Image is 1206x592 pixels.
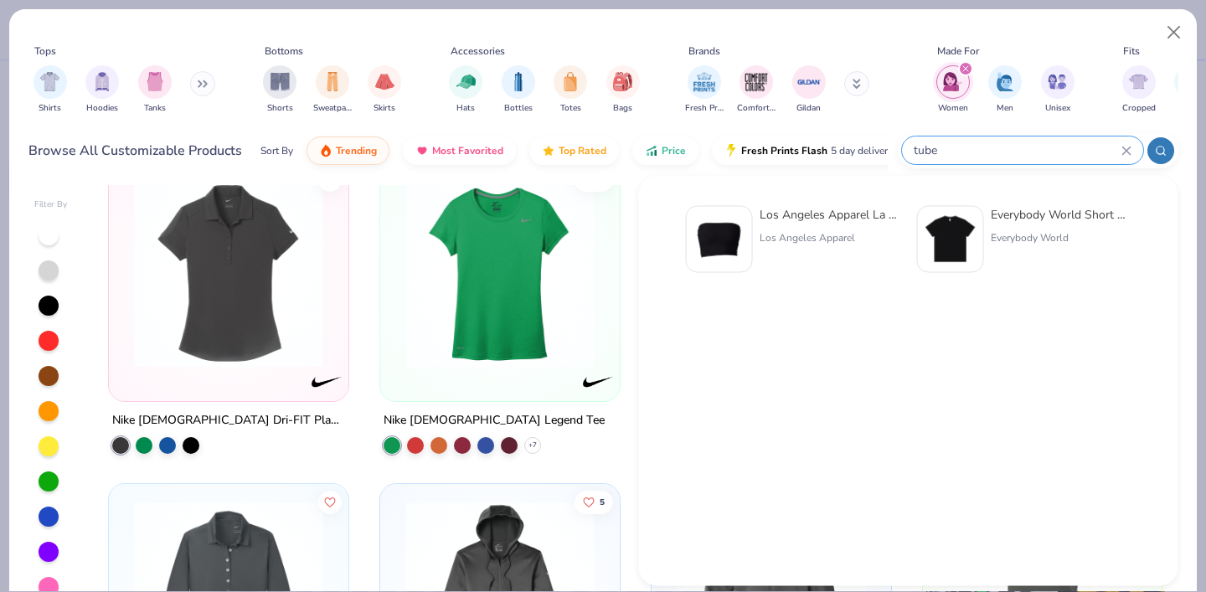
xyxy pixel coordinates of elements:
[40,72,59,91] img: Shirts Image
[34,44,56,59] div: Tops
[504,102,533,115] span: Bottles
[319,490,343,513] button: Like
[319,144,332,157] img: trending.gif
[502,65,535,115] div: filter for Bottles
[943,72,962,91] img: Women Image
[712,136,905,165] button: Fresh Prints Flash5 day delivery
[375,72,394,91] img: Skirts Image
[263,65,296,115] button: filter button
[403,136,516,165] button: Most Favorited
[912,141,1121,160] input: Try "T-Shirt"
[415,144,429,157] img: most_fav.gif
[502,65,535,115] button: filter button
[737,65,776,115] button: filter button
[1122,102,1156,115] span: Cropped
[1041,65,1075,115] div: filter for Unisex
[741,144,827,157] span: Fresh Prints Flash
[662,144,686,157] span: Price
[561,72,580,91] img: Totes Image
[263,65,296,115] div: filter for Shorts
[368,65,401,115] div: filter for Skirts
[33,65,67,115] button: filter button
[632,136,698,165] button: Price
[603,178,809,368] img: 97058273-1360-4376-b47e-11952d3a27f4
[144,102,166,115] span: Tanks
[831,142,893,161] span: 5 day delivery
[600,497,605,506] span: 5
[456,72,476,91] img: Hats Image
[792,65,826,115] div: filter for Gildan
[34,198,68,211] div: Filter By
[397,178,603,368] img: dff5eb57-6439-465c-84e1-d55040b1830b
[988,65,1022,115] div: filter for Men
[1041,65,1075,115] button: filter button
[997,102,1013,115] span: Men
[988,65,1022,115] button: filter button
[313,65,352,115] button: filter button
[554,65,587,115] div: filter for Totes
[996,72,1014,91] img: Men Image
[1129,72,1148,91] img: Cropped Image
[1045,102,1070,115] span: Unisex
[33,65,67,115] div: filter for Shirts
[126,178,332,368] img: 4af326c2-cfae-42f3-8f0f-739336ac8b9f
[1122,65,1156,115] div: filter for Cropped
[744,69,769,95] img: Comfort Colors Image
[606,65,640,115] button: filter button
[449,65,482,115] div: filter for Hats
[760,230,900,245] div: Los Angeles Apparel
[613,72,631,91] img: Bags Image
[925,214,977,265] img: b2b54801-ba67-4d01-aac3-e709807d604d
[938,102,968,115] span: Women
[384,410,605,431] div: Nike [DEMOGRAPHIC_DATA] Legend Tee
[1122,65,1156,115] button: filter button
[737,65,776,115] div: filter for Comfort Colors
[1158,17,1190,49] button: Close
[313,65,352,115] div: filter for Sweatpants
[146,72,164,91] img: Tanks Image
[575,490,613,513] button: Like
[560,102,581,115] span: Totes
[575,167,613,191] button: Like
[310,365,343,399] img: Nike logo
[528,440,537,450] span: + 7
[792,65,826,115] button: filter button
[86,102,118,115] span: Hoodies
[606,65,640,115] div: filter for Bags
[323,72,342,91] img: Sweatpants Image
[1123,44,1140,59] div: Fits
[692,69,717,95] img: Fresh Prints Image
[796,69,822,95] img: Gildan Image
[319,167,343,191] button: Like
[724,144,738,157] img: flash.gif
[451,44,505,59] div: Accessories
[336,144,377,157] span: Trending
[1048,72,1067,91] img: Unisex Image
[991,230,1131,245] div: Everybody World
[85,65,119,115] div: filter for Hoodies
[271,72,290,91] img: Shorts Image
[93,72,111,91] img: Hoodies Image
[267,102,293,115] span: Shorts
[368,65,401,115] button: filter button
[936,65,970,115] div: filter for Women
[693,214,745,265] img: c563308f-6db9-40a3-8a7e-5898e6fd50fb
[313,102,352,115] span: Sweatpants
[542,144,555,157] img: TopRated.gif
[260,143,293,158] div: Sort By
[937,44,979,59] div: Made For
[265,44,303,59] div: Bottoms
[688,44,720,59] div: Brands
[456,102,475,115] span: Hats
[374,102,395,115] span: Skirts
[529,136,619,165] button: Top Rated
[85,65,119,115] button: filter button
[432,144,503,157] span: Most Favorited
[449,65,482,115] button: filter button
[112,410,345,431] div: Nike [DEMOGRAPHIC_DATA] Dri-FIT Players Modern Fit Polo
[138,65,172,115] div: filter for Tanks
[509,72,528,91] img: Bottles Image
[796,102,821,115] span: Gildan
[685,102,724,115] span: Fresh Prints
[581,365,615,399] img: Nike logo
